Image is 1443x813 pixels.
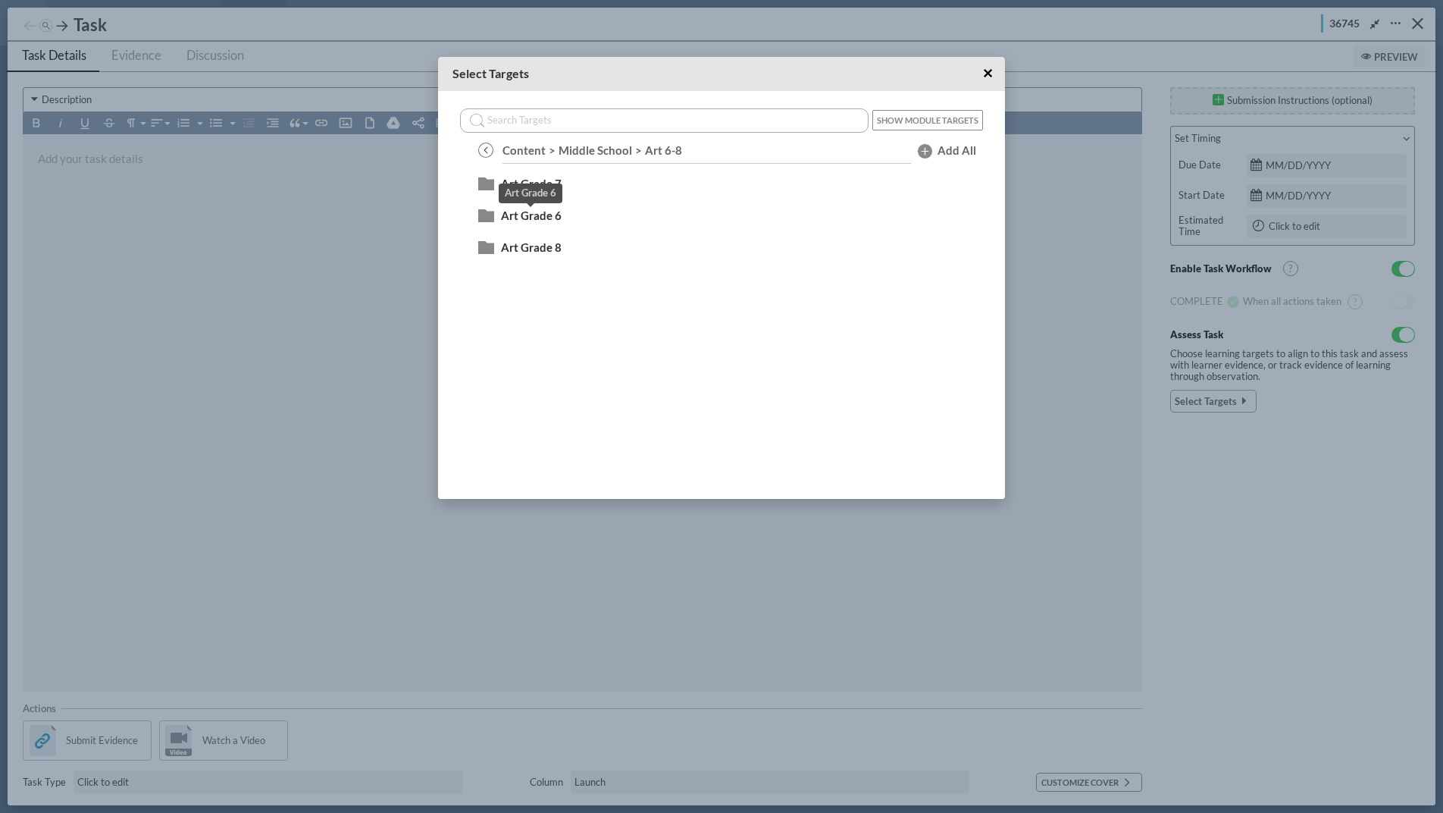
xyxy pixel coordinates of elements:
span: Middle School [559,143,632,157]
input: Search Targets [460,108,869,133]
button: Close [976,62,1000,86]
span: Art 6-8 [645,143,682,157]
span: Art Grade 8 [501,240,562,254]
h5: Select Targets [452,65,529,82]
span: Art Grade 7 [501,177,562,190]
button: Show Module Targets [872,110,983,130]
span: Content [502,143,546,157]
span: Add All [937,143,976,159]
span: Art Grade 6 [501,209,562,222]
span: × [983,64,993,83]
